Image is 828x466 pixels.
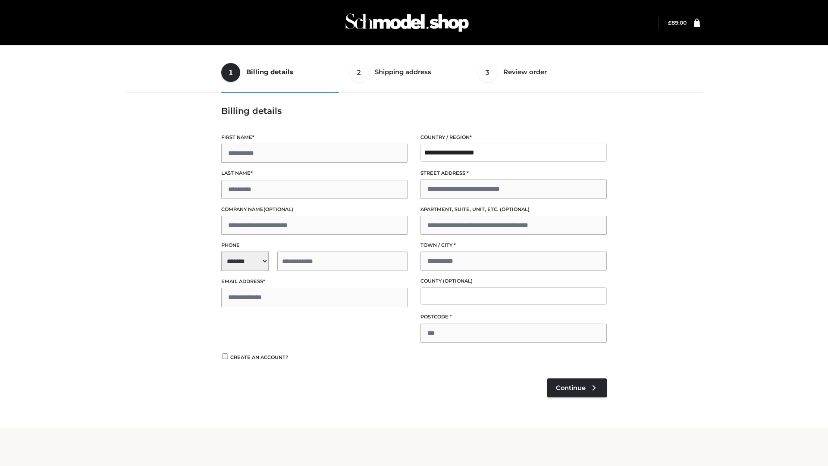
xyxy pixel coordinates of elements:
[221,133,408,142] label: First name
[668,19,687,26] a: £89.00
[221,205,408,214] label: Company name
[230,354,289,360] span: Create an account?
[221,241,408,249] label: Phone
[420,277,607,285] label: County
[420,169,607,177] label: Street address
[221,106,607,116] h3: Billing details
[668,19,687,26] bdi: 89.00
[443,278,473,284] span: (optional)
[221,169,408,177] label: Last name
[342,6,472,40] img: Schmodel Admin 964
[500,206,530,212] span: (optional)
[420,313,607,321] label: Postcode
[556,384,586,392] span: Continue
[221,277,408,286] label: Email address
[668,19,671,26] span: £
[263,206,293,212] span: (optional)
[221,353,229,359] input: Create an account?
[420,241,607,249] label: Town / City
[420,205,607,214] label: Apartment, suite, unit, etc.
[547,378,607,397] a: Continue
[420,133,607,142] label: Country / Region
